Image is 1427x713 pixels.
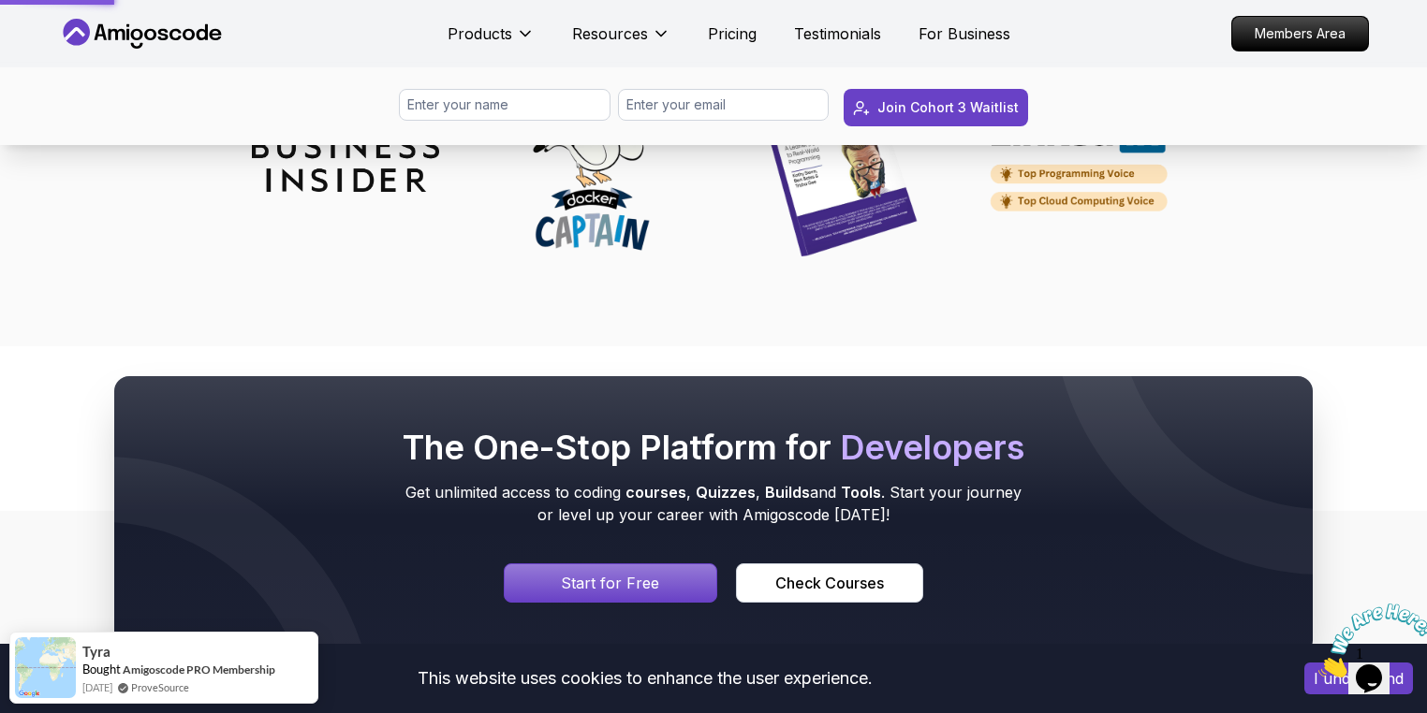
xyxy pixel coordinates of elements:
p: Members Area [1232,17,1368,51]
p: Resources [572,22,648,45]
span: Bought [82,662,121,677]
span: Developers [840,427,1024,468]
p: Products [448,22,512,45]
span: courses [625,483,686,502]
span: Builds [765,483,810,502]
span: [DATE] [82,679,112,695]
iframe: chat widget [1311,596,1427,685]
a: Testimonials [794,22,881,45]
a: Pricing [708,22,757,45]
div: This website uses cookies to enhance the user experience. [14,658,1276,699]
span: Tyra [82,644,110,660]
p: Start for Free [561,572,659,594]
button: Products [448,22,535,60]
h2: The One-Stop Platform for [399,429,1028,466]
button: Accept cookies [1304,662,1413,694]
a: Courses page [736,563,923,603]
a: Signin page [504,563,717,603]
button: Resources [572,22,670,60]
span: Tools [841,483,881,502]
a: ProveSource [131,679,189,695]
div: Check Courses [775,572,884,594]
a: Amigoscode PRO Membership [123,662,275,677]
p: Get unlimited access to coding , , and . Start your journey or level up your career with Amigosco... [399,481,1028,526]
span: 1 [7,7,15,23]
a: Members Area [1231,16,1369,51]
span: Quizzes [696,483,756,502]
a: For Business [919,22,1010,45]
img: Chat attention grabber [7,7,124,81]
button: Check Courses [736,563,923,603]
img: provesource social proof notification image [15,637,76,698]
